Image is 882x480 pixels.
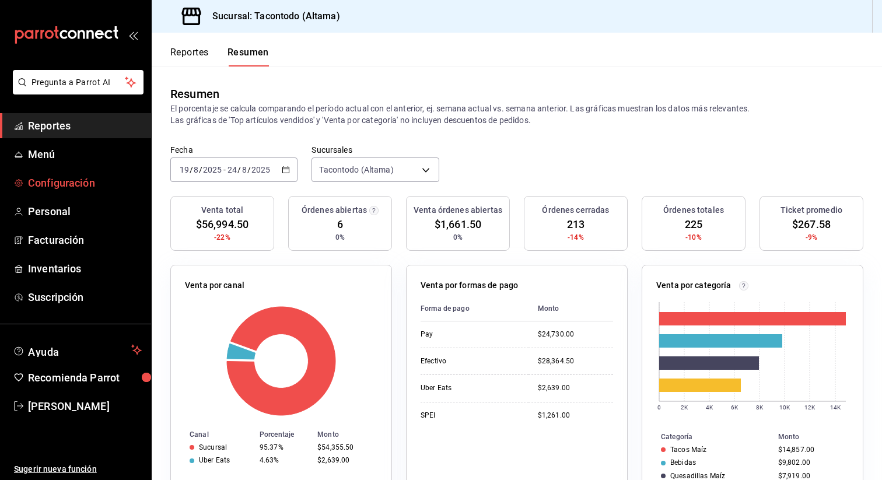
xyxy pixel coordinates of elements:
div: $9,802.00 [778,458,844,467]
h3: Sucursal: Tacontodo (Altama) [203,9,340,23]
button: open_drawer_menu [128,30,138,40]
div: 95.37% [260,443,308,451]
div: $54,355.50 [317,443,373,451]
input: -- [193,165,199,174]
span: -9% [806,232,817,243]
p: El porcentaje se calcula comparando el período actual con el anterior, ej. semana actual vs. sema... [170,103,863,126]
h3: Ticket promedio [780,204,842,216]
span: / [237,165,241,174]
span: 225 [685,216,702,232]
span: / [199,165,202,174]
span: Pregunta a Parrot AI [32,76,125,89]
div: Resumen [170,85,219,103]
span: Personal [28,204,142,219]
div: $7,919.00 [778,472,844,480]
span: Ayuda [28,343,127,357]
input: ---- [202,165,222,174]
span: [PERSON_NAME] [28,398,142,414]
div: Efectivo [421,356,519,366]
div: 4.63% [260,456,308,464]
span: Tacontodo (Altama) [319,164,393,176]
div: $14,857.00 [778,446,844,454]
th: Monto [528,296,613,321]
th: Porcentaje [255,428,313,441]
text: 8K [756,404,764,411]
span: Facturación [28,232,142,248]
div: Tacos Maíz [670,446,706,454]
span: 213 [567,216,584,232]
span: 0% [335,232,345,243]
span: 6 [337,216,343,232]
button: Pregunta a Parrot AI [13,70,143,94]
span: -22% [214,232,230,243]
span: Reportes [28,118,142,134]
span: / [190,165,193,174]
text: 14K [830,404,841,411]
input: -- [227,165,237,174]
div: $2,639.00 [317,456,373,464]
div: $2,639.00 [538,383,613,393]
span: $267.58 [792,216,831,232]
h3: Venta total [201,204,243,216]
span: - [223,165,226,174]
h3: Órdenes cerradas [542,204,609,216]
input: -- [179,165,190,174]
text: 4K [706,404,713,411]
div: Uber Eats [199,456,230,464]
div: $28,364.50 [538,356,613,366]
label: Fecha [170,146,297,154]
p: Venta por categoría [656,279,731,292]
label: Sucursales [311,146,439,154]
span: -10% [685,232,702,243]
th: Monto [313,428,391,441]
th: Categoría [642,430,773,443]
h3: Órdenes abiertas [302,204,367,216]
div: $24,730.00 [538,330,613,339]
button: Reportes [170,47,209,66]
span: Recomienda Parrot [28,370,142,386]
span: Inventarios [28,261,142,276]
span: / [247,165,251,174]
p: Venta por canal [185,279,244,292]
span: Menú [28,146,142,162]
text: 12K [804,404,815,411]
text: 0 [657,404,661,411]
span: -14% [568,232,584,243]
span: Suscripción [28,289,142,305]
text: 6K [731,404,738,411]
th: Canal [171,428,255,441]
th: Monto [773,430,863,443]
div: SPEI [421,411,519,421]
input: ---- [251,165,271,174]
div: Uber Eats [421,383,519,393]
span: 0% [453,232,463,243]
div: navigation tabs [170,47,269,66]
span: Configuración [28,175,142,191]
th: Forma de pago [421,296,528,321]
h3: Órdenes totales [663,204,724,216]
a: Pregunta a Parrot AI [8,85,143,97]
span: Sugerir nueva función [14,463,142,475]
h3: Venta órdenes abiertas [414,204,502,216]
text: 10K [779,404,790,411]
text: 2K [681,404,688,411]
input: -- [242,165,247,174]
div: $1,261.00 [538,411,613,421]
div: Sucursal [199,443,227,451]
span: $56,994.50 [196,216,249,232]
div: Bebidas [670,458,696,467]
p: Venta por formas de pago [421,279,518,292]
span: $1,661.50 [435,216,481,232]
div: Pay [421,330,519,339]
div: Quesadillas Maíz [670,472,725,480]
button: Resumen [228,47,269,66]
